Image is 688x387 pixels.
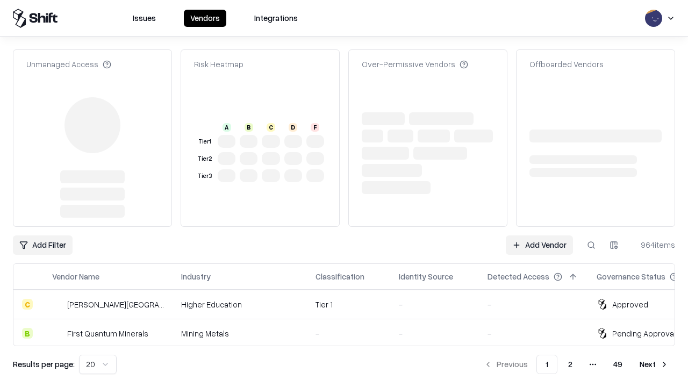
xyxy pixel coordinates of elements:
[267,123,275,132] div: C
[22,299,33,310] div: C
[289,123,297,132] div: D
[194,59,243,70] div: Risk Heatmap
[612,299,648,310] div: Approved
[362,59,468,70] div: Over-Permissive Vendors
[13,359,75,370] p: Results per page:
[196,137,213,146] div: Tier 1
[399,271,453,282] div: Identity Source
[52,271,99,282] div: Vendor Name
[536,355,557,374] button: 1
[633,355,675,374] button: Next
[52,299,63,310] img: Reichman University
[126,10,162,27] button: Issues
[67,299,164,310] div: [PERSON_NAME][GEOGRAPHIC_DATA]
[67,328,148,339] div: First Quantum Minerals
[477,355,675,374] nav: pagination
[488,271,549,282] div: Detected Access
[316,328,382,339] div: -
[248,10,304,27] button: Integrations
[399,328,470,339] div: -
[311,123,319,132] div: F
[316,299,382,310] div: Tier 1
[399,299,470,310] div: -
[245,123,253,132] div: B
[612,328,676,339] div: Pending Approval
[196,171,213,181] div: Tier 3
[316,271,364,282] div: Classification
[632,239,675,250] div: 964 items
[181,271,211,282] div: Industry
[52,328,63,339] img: First Quantum Minerals
[196,154,213,163] div: Tier 2
[13,235,73,255] button: Add Filter
[184,10,226,27] button: Vendors
[488,328,579,339] div: -
[488,299,579,310] div: -
[181,299,298,310] div: Higher Education
[223,123,231,132] div: A
[26,59,111,70] div: Unmanaged Access
[181,328,298,339] div: Mining Metals
[22,328,33,339] div: B
[597,271,665,282] div: Governance Status
[529,59,604,70] div: Offboarded Vendors
[506,235,573,255] a: Add Vendor
[560,355,581,374] button: 2
[605,355,631,374] button: 49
